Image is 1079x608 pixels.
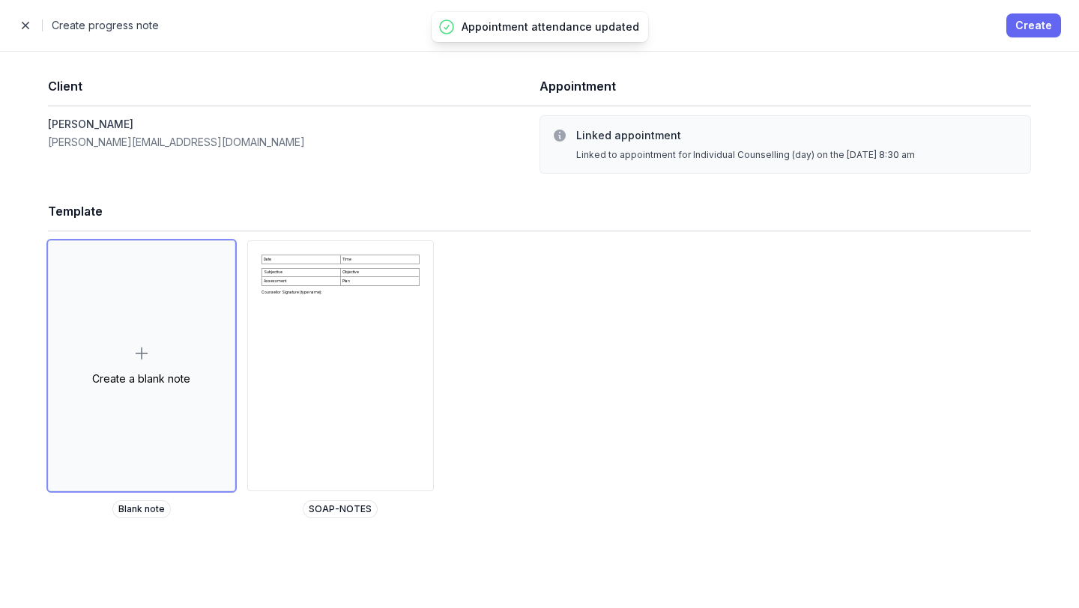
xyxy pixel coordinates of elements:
[1006,13,1061,37] button: Create
[48,115,539,133] dd: [PERSON_NAME]
[539,79,616,94] span: Appointment
[112,500,171,518] span: Blank note
[342,257,417,262] p: Time
[264,279,339,284] p: Assessment
[303,500,378,518] span: SOAP-NOTES
[262,290,420,295] p: Counsellor Signature (type name):
[1015,16,1052,34] span: Create
[342,270,417,275] p: Objective
[342,279,417,284] p: Plan
[92,371,190,386] div: Create a blank note
[52,16,997,34] h2: Create progress note
[576,149,1018,161] div: Linked to appointment for Individual Counselling (day) on the [DATE] 8:30 am
[48,76,539,97] h1: Client
[48,133,539,151] dt: [PERSON_NAME][EMAIL_ADDRESS][DOMAIN_NAME]
[264,270,339,275] p: Subjective
[576,128,1018,143] h3: Linked appointment
[48,201,1031,222] h1: Template
[264,257,339,262] p: Date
